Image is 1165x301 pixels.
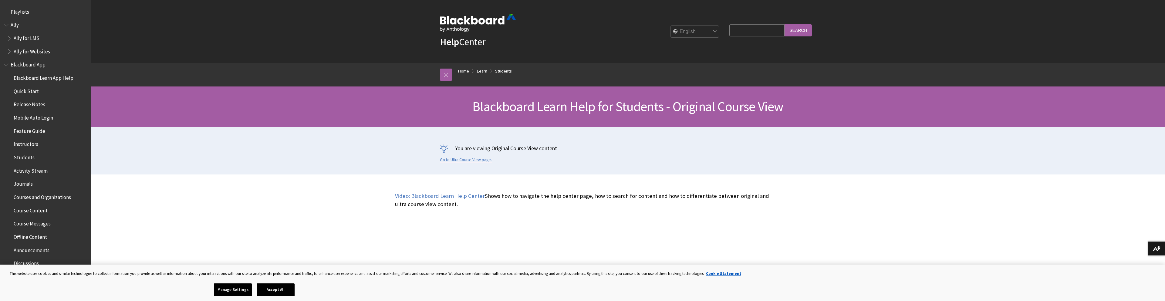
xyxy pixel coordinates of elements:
a: Video: Blackboard Learn Help Center [395,192,485,200]
img: Blackboard by Anthology [440,14,516,32]
input: Search [785,24,812,36]
span: Blackboard Learn Help for Students - Original Course View [472,98,783,115]
span: Offline Content [14,232,47,240]
span: Feature Guide [14,126,45,134]
span: Students [14,152,35,161]
span: Release Notes [14,100,45,108]
a: HelpCenter [440,36,485,48]
nav: Book outline for Playlists [4,7,87,17]
a: Students [495,67,512,75]
select: Site Language Selector [671,26,719,38]
span: Ally for LMS [14,33,39,41]
span: Journals [14,179,33,187]
span: Quick Start [14,86,39,94]
span: Course Messages [14,219,51,227]
span: Blackboard Learn App Help [14,73,73,81]
span: Blackboard App [11,60,46,68]
a: Learn [477,67,487,75]
a: More information about your privacy, opens in a new tab [706,271,741,276]
strong: Help [440,36,459,48]
span: Activity Stream [14,166,48,174]
p: Shows how to navigate the help center page, how to search for content and how to differentiate be... [395,192,771,208]
span: Course Content [14,205,48,214]
a: Home [458,67,469,75]
span: Playlists [11,7,29,15]
button: Accept All [257,283,295,296]
a: Go to Ultra Course View page. [440,157,492,163]
span: Mobile Auto Login [14,113,53,121]
span: Instructors [14,139,38,147]
span: Ally for Websites [14,46,50,55]
button: Manage Settings [214,283,252,296]
span: Ally [11,20,19,28]
span: Courses and Organizations [14,192,71,200]
nav: Book outline for Anthology Ally Help [4,20,87,57]
span: Announcements [14,245,49,253]
span: Discussions [14,258,39,266]
div: This website uses cookies and similar technologies to collect information you provide as well as ... [10,271,741,277]
p: You are viewing Original Course View content [440,144,816,152]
